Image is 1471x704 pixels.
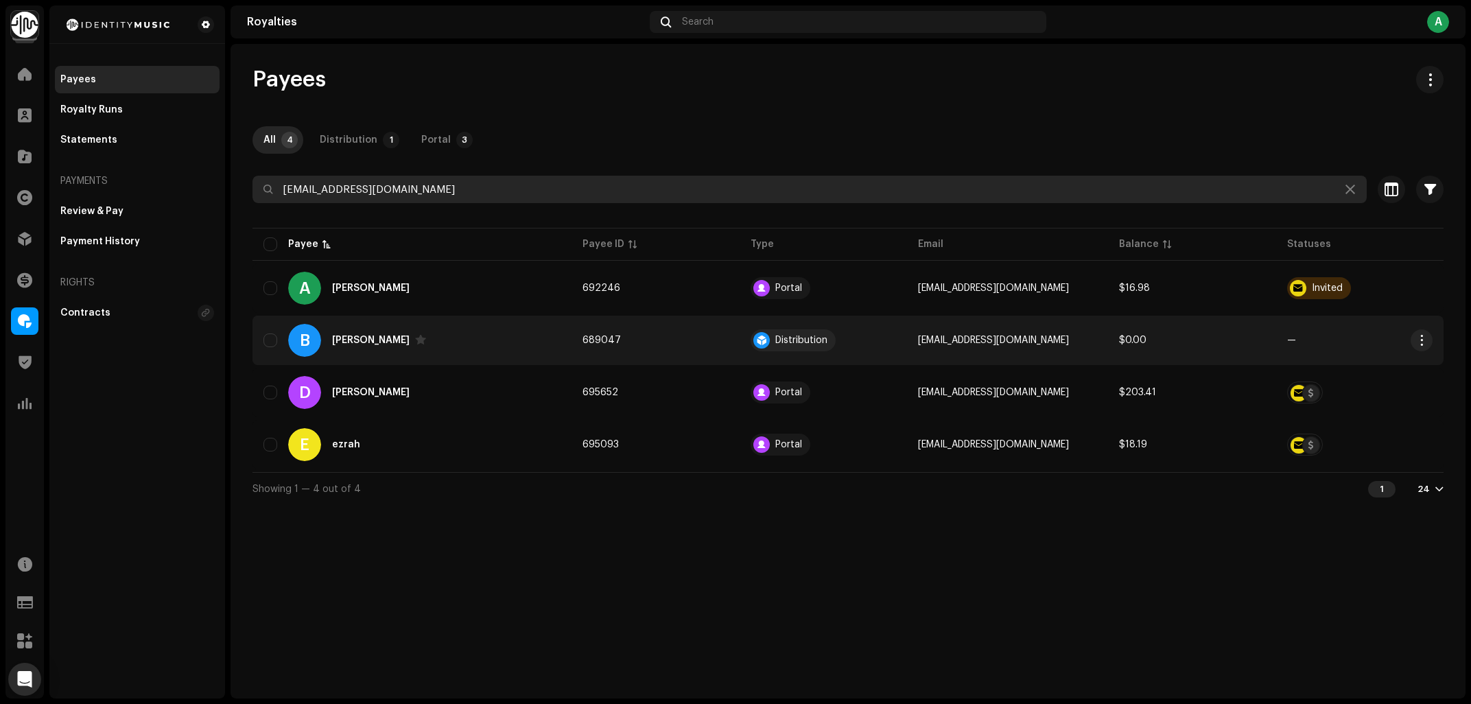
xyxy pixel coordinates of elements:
span: 689047 [582,336,621,345]
re-a-nav-header: Rights [55,266,220,299]
div: Payee [288,237,318,251]
div: Beamon [332,336,410,345]
div: A [288,272,321,305]
span: 695093 [582,440,619,449]
div: Invited [1312,283,1343,293]
div: Portal [775,388,802,397]
span: $0.00 [1119,336,1146,345]
div: Distribution [320,126,377,154]
div: Balance [1119,237,1159,251]
span: dylanbeamon534@gmail.com [918,336,1069,345]
re-m-nav-item: Statements [55,126,220,154]
span: kingbeamon@gmail.com [918,388,1069,397]
img: 0f74c21f-6d1c-4dbc-9196-dbddad53419e [11,11,38,38]
div: Distribution [775,336,827,345]
re-a-nav-header: Payments [55,165,220,198]
span: 692246 [582,283,620,293]
div: D [288,376,321,409]
div: Royalties [247,16,644,27]
div: Statements [60,134,117,145]
img: 2d8271db-5505-4223-b535-acbbe3973654 [60,16,176,33]
p-badge: 4 [281,132,298,148]
re-m-nav-item: Payment History [55,228,220,255]
span: prodezrah@gmail.com [918,440,1069,449]
div: Payees [60,74,96,85]
span: Payees [252,66,326,93]
div: Payment History [60,236,140,247]
div: Open Intercom Messenger [8,663,41,696]
re-m-nav-item: Royalty Runs [55,96,220,124]
div: 1 [1368,481,1396,497]
p-badge: 3 [456,132,473,148]
re-a-table-badge: — [1287,336,1433,345]
input: Search [252,176,1367,203]
span: Showing 1 — 4 out of 4 [252,484,361,494]
div: Payee ID [582,237,624,251]
re-m-nav-item: Contracts [55,299,220,327]
re-m-nav-item: Payees [55,66,220,93]
div: 24 [1417,484,1430,495]
div: Contracts [60,307,110,318]
span: Search [682,16,714,27]
re-m-nav-item: Review & Pay [55,198,220,225]
div: Dylan Beamon [332,388,410,397]
div: B [288,324,321,357]
span: $16.98 [1119,283,1150,293]
span: $18.19 [1119,440,1147,449]
div: All [263,126,276,154]
div: Portal [775,283,802,293]
div: E [288,428,321,461]
div: ezrah [332,440,360,449]
div: A [1427,11,1449,33]
div: Royalty Runs [60,104,123,115]
span: alfonzaaberg64@gmail.com [918,283,1069,293]
div: Portal [421,126,451,154]
div: alfon zaaberg [332,283,410,293]
span: 695652 [582,388,618,397]
span: $203.41 [1119,388,1156,397]
p-badge: 1 [383,132,399,148]
div: Portal [775,440,802,449]
div: Review & Pay [60,206,123,217]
